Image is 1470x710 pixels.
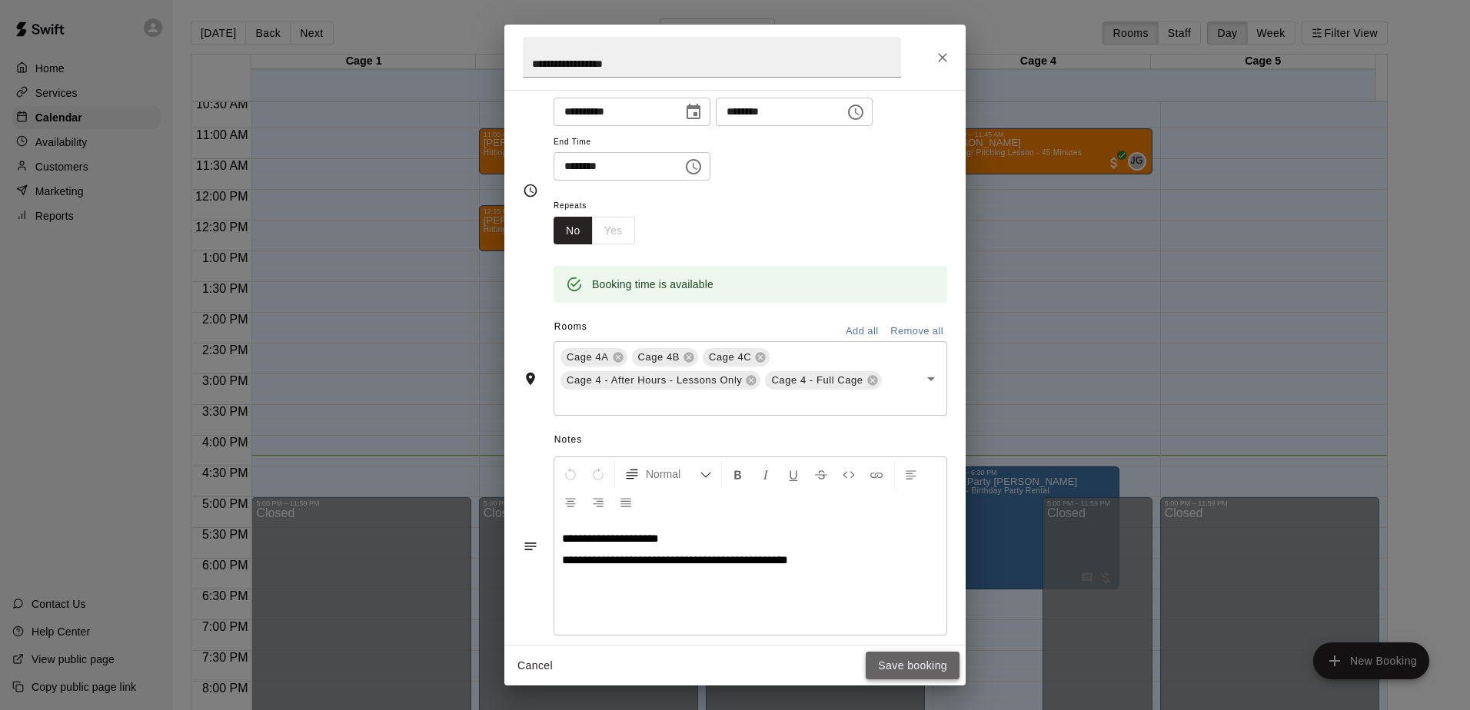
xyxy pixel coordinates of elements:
button: Cancel [511,652,560,680]
button: Format Strikethrough [808,460,834,488]
button: No [554,217,593,245]
svg: Timing [523,183,538,198]
span: Normal [646,466,700,482]
span: Cage 4B [632,350,687,365]
div: Booking time is available [592,270,713,298]
button: Format Bold [725,460,751,488]
div: Cage 4 - After Hours - Lessons Only [560,371,760,390]
button: Justify Align [613,488,639,516]
button: Open [920,368,942,390]
div: Cage 4B [632,348,699,367]
span: Cage 4A [560,350,615,365]
button: Close [929,44,956,71]
button: Format Underline [780,460,807,488]
button: Left Align [898,460,924,488]
button: Choose date, selected date is Oct 11, 2025 [678,97,709,128]
button: Choose time, selected time is 6:30 PM [678,151,709,182]
button: Remove all [886,320,947,343]
button: Insert Link [863,460,890,488]
div: outlined button group [554,217,635,245]
button: Save booking [866,652,959,680]
button: Insert Code [836,460,862,488]
button: Format Italics [753,460,779,488]
svg: Notes [523,539,538,554]
button: Formatting Options [618,460,718,488]
span: Cage 4 - After Hours - Lessons Only [560,373,748,388]
span: End Time [554,132,710,153]
button: Right Align [585,488,611,516]
span: Rooms [554,321,587,332]
button: Undo [557,460,584,488]
span: Cage 4 - Full Cage [765,373,869,388]
div: Cage 4 - Full Cage [765,371,881,390]
div: Cage 4A [560,348,627,367]
button: Redo [585,460,611,488]
button: Choose time, selected time is 4:30 PM [840,97,871,128]
button: Add all [837,320,886,343]
button: Center Align [557,488,584,516]
span: Repeats [554,196,647,217]
span: Notes [554,428,947,453]
span: Cage 4C [703,350,757,365]
svg: Rooms [523,371,538,387]
div: Cage 4C [703,348,770,367]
